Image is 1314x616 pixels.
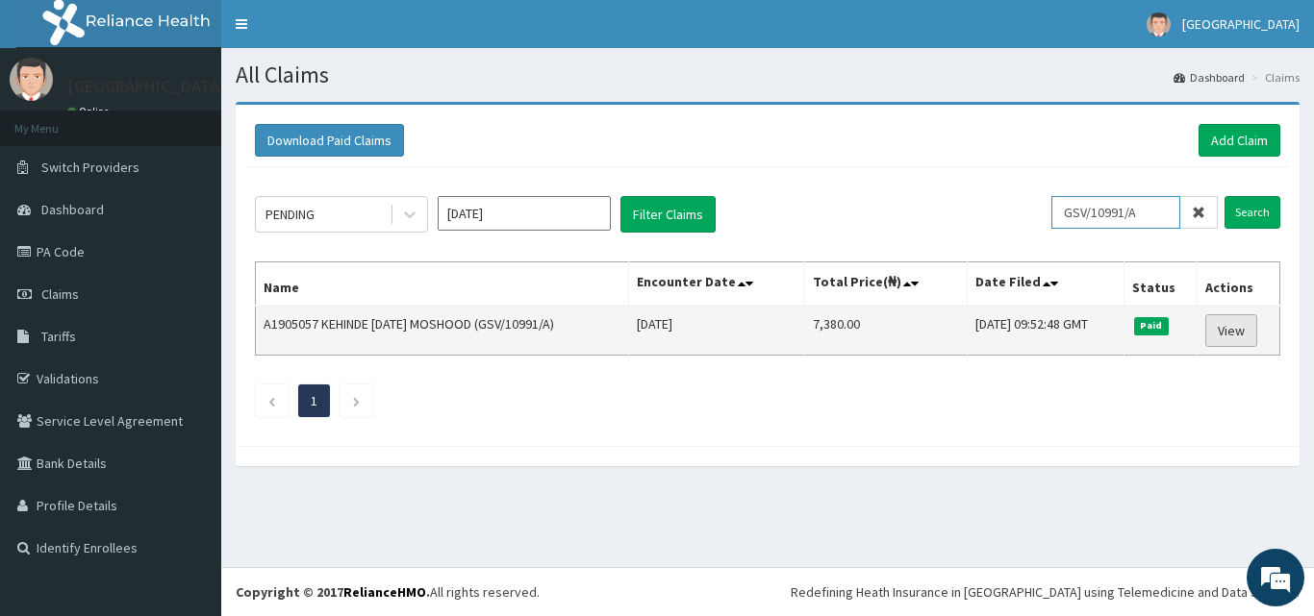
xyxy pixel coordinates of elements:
[67,105,114,118] a: Online
[1182,15,1300,33] span: [GEOGRAPHIC_DATA]
[265,205,315,224] div: PENDING
[1174,69,1245,86] a: Dashboard
[968,262,1124,307] th: Date Filed
[41,159,139,176] span: Switch Providers
[1199,124,1280,157] a: Add Claim
[1247,69,1300,86] li: Claims
[629,306,805,356] td: [DATE]
[267,392,276,409] a: Previous page
[804,262,967,307] th: Total Price(₦)
[36,96,78,144] img: d_794563401_company_1708531726252_794563401
[438,196,611,231] input: Select Month and Year
[41,285,79,303] span: Claims
[256,306,629,356] td: A1905057 KEHINDE [DATE] MOSHOOD (GSV/10991/A)
[1197,262,1279,307] th: Actions
[112,185,265,380] span: We're online!
[41,201,104,218] span: Dashboard
[221,567,1314,616] footer: All rights reserved.
[629,262,805,307] th: Encounter Date
[968,306,1124,356] td: [DATE] 09:52:48 GMT
[352,392,361,409] a: Next page
[10,411,366,479] textarea: Type your message and hit 'Enter'
[343,583,426,601] a: RelianceHMO
[256,262,629,307] th: Name
[10,58,53,101] img: User Image
[791,582,1300,602] div: Redefining Heath Insurance in [GEOGRAPHIC_DATA] using Telemedicine and Data Science!
[1134,317,1169,334] span: Paid
[620,196,716,233] button: Filter Claims
[236,583,430,601] strong: Copyright © 2017 .
[1147,12,1171,37] img: User Image
[311,392,317,409] a: Page 1 is your current page
[804,306,967,356] td: 7,380.00
[236,62,1300,87] h1: All Claims
[1124,262,1197,307] th: Status
[1205,314,1257,347] a: View
[41,328,76,345] span: Tariffs
[316,10,362,56] div: Minimize live chat window
[1051,196,1180,229] input: Search by HMO ID
[100,108,323,133] div: Chat with us now
[1225,196,1280,229] input: Search
[67,78,226,95] p: [GEOGRAPHIC_DATA]
[255,124,404,157] button: Download Paid Claims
